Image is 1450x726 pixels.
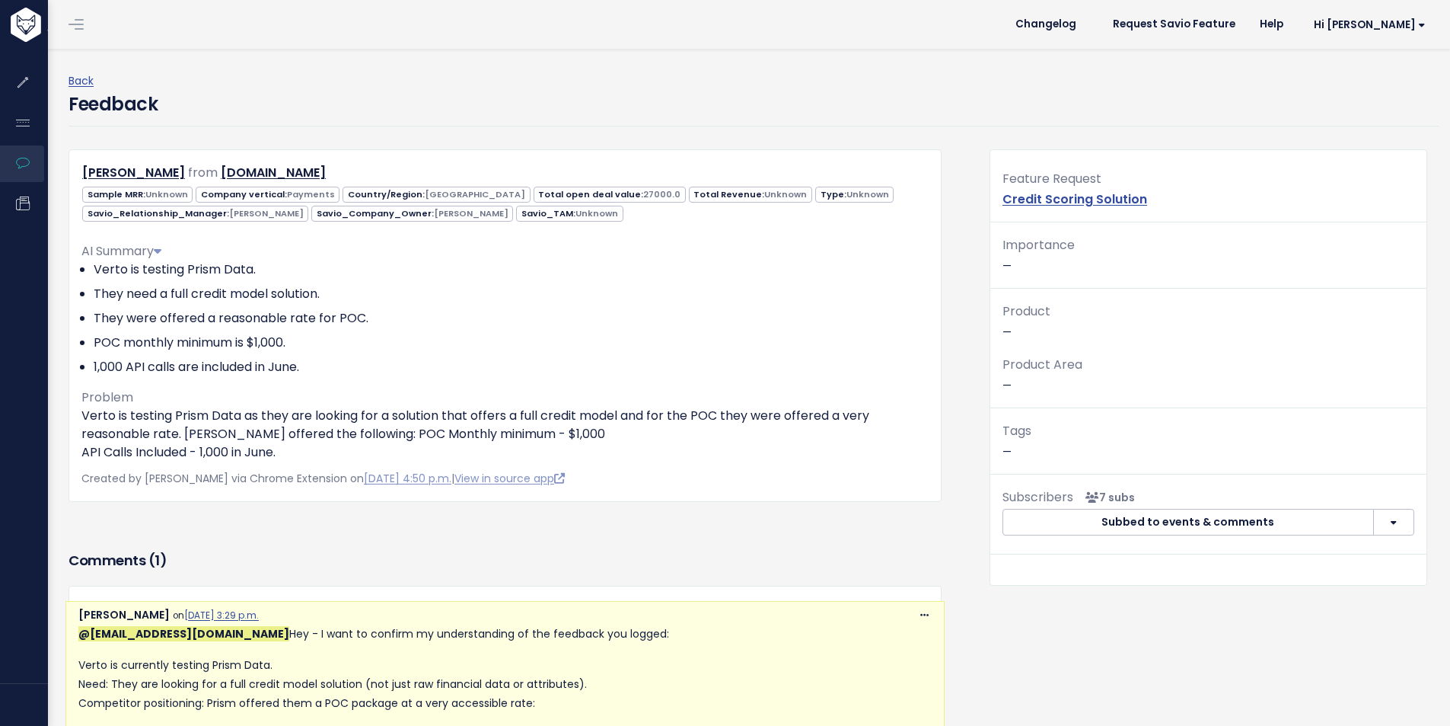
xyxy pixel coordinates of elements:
span: [PERSON_NAME] [229,207,304,219]
a: View in source app [454,471,565,486]
li: 1,000 API calls are included in June. [94,358,929,376]
h4: Feedback [69,91,158,118]
a: [PERSON_NAME] [82,164,185,181]
a: Back [69,73,94,88]
a: [DOMAIN_NAME] [221,164,326,181]
a: Help [1248,13,1295,36]
span: Unknown [145,188,188,200]
span: Type: [815,187,894,203]
a: [DATE] 3:29 p.m. [184,609,259,622]
span: Tags [1002,422,1031,440]
button: Subbed to events & comments [1002,509,1374,536]
span: Hi [PERSON_NAME] [1314,19,1426,30]
p: — [1002,301,1414,342]
a: Request Savio Feature [1101,13,1248,36]
p: Verto is testing Prism Data as they are looking for a solution that offers a full credit model an... [81,407,929,462]
span: on [173,609,259,622]
span: Feature Request [1002,170,1101,187]
a: Credit Scoring Solution [1002,190,1147,208]
p: — [1002,421,1414,462]
span: from [188,164,218,181]
span: Unknown [846,188,889,200]
span: Created by [PERSON_NAME] via Chrome Extension on | [81,471,565,486]
span: 1 [155,551,160,570]
span: Importance [1002,236,1075,254]
h3: Comments ( ) [69,550,942,571]
span: <p><strong>Subscribers</strong><br><br> - Sara Ahmad<br> - Hessam Abbasi<br> - Pauline Sanni<br> ... [1079,490,1135,505]
li: Verto is testing Prism Data. [94,261,929,279]
span: AI Summary [81,242,161,260]
li: POC monthly minimum is $1,000. [94,334,929,352]
a: [DATE] 4:50 p.m. [364,471,451,486]
span: Savio_Relationship_Manager: [82,206,308,222]
p: — [1002,354,1414,395]
span: Savio_Company_Owner: [311,206,513,222]
span: Total open deal value: [534,187,686,203]
span: 27000.0 [643,188,680,200]
p: Hey - I want to confirm my understanding of the feedback you logged: [78,625,932,644]
span: Company vertical: [196,187,339,203]
span: Steph Mangos [78,626,289,641]
span: [PERSON_NAME] [78,607,170,622]
span: Unknown [764,188,807,200]
span: Sample MRR: [82,187,193,203]
span: Payments [287,188,335,200]
span: Problem [81,389,133,406]
p: Verto is currently testing Prism Data. Need: They are looking for a full credit model solution (n... [78,656,932,714]
a: Hi [PERSON_NAME] [1295,13,1438,37]
span: Changelog [1015,19,1076,30]
span: Country/Region: [343,187,530,203]
span: Product [1002,302,1050,320]
span: Total Revenue: [689,187,812,203]
li: They need a full credit model solution. [94,285,929,303]
span: Savio_TAM: [516,206,623,222]
p: — [1002,235,1414,276]
span: [PERSON_NAME] [434,207,508,219]
span: Unknown [575,207,618,219]
span: Subscribers [1002,488,1073,506]
img: logo-white.9d6f32f41409.svg [7,8,125,42]
li: They were offered a reasonable rate for POC. [94,309,929,328]
span: Product Area [1002,356,1082,373]
span: [GEOGRAPHIC_DATA] [425,188,525,200]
